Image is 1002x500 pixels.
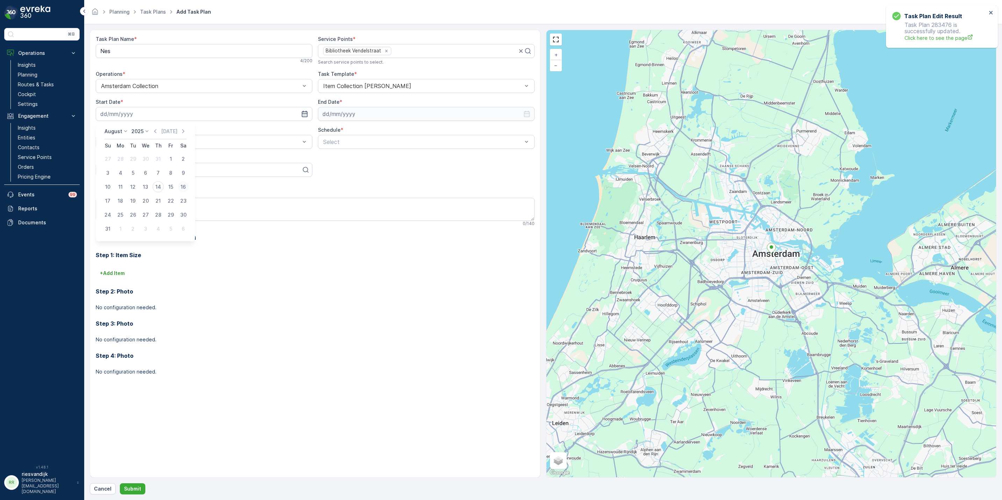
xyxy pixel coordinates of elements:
p: Engagement [18,113,66,119]
p: ⌘B [68,31,75,37]
div: 13 [140,181,151,193]
div: 18 [115,195,126,206]
div: 12 [128,181,139,193]
p: Events [18,191,64,198]
div: 5 [128,167,139,179]
div: 30 [178,209,189,220]
div: 2 [178,153,189,165]
p: Contacts [18,144,39,151]
a: Events99 [4,188,80,202]
div: 7 [153,167,164,179]
div: 14 [153,181,164,193]
div: 4 [115,167,126,179]
img: Google [548,468,571,477]
p: No configuration needed. [96,368,535,375]
p: Insights [18,61,36,68]
a: Click here to see the page [905,34,987,42]
th: Monday [114,139,127,152]
a: Task Plans [140,9,166,15]
p: Insights [18,124,36,131]
button: Operations [4,46,80,60]
a: Documents [4,216,80,230]
h3: Step 2: Photo [96,287,535,296]
div: 2 [128,223,139,234]
div: 20 [140,195,151,206]
p: [PERSON_NAME][EMAIL_ADDRESS][DOMAIN_NAME] [22,478,73,494]
div: 23 [178,195,189,206]
p: 99 [70,192,75,197]
div: 3 [102,167,114,179]
p: August [104,128,122,135]
div: 5 [165,223,176,234]
h3: Step 3: Photo [96,319,535,328]
a: Routes & Tasks [15,80,80,89]
div: 11 [115,181,126,193]
p: No configuration needed. [96,304,535,311]
label: Operations [96,71,123,77]
img: logo_dark-DEwI_e13.png [20,6,50,20]
span: + [554,52,558,58]
th: Sunday [102,139,114,152]
a: Open this area in Google Maps (opens a new window) [548,468,571,477]
a: Entities [15,133,80,143]
a: Contacts [15,143,80,152]
label: Task Template [318,71,354,77]
p: 2025 [131,128,144,135]
h3: Task Plan Edit Result [904,12,962,20]
div: 15 [165,181,176,193]
p: Cancel [94,485,111,492]
div: 19 [128,195,139,206]
div: Remove Bibliotheek Vendelstraat [383,48,390,54]
p: riesvandijk [22,471,73,478]
label: Task Plan Name [96,36,134,42]
p: Submit [124,485,141,492]
th: Wednesday [139,139,152,152]
a: Insights [15,123,80,133]
div: 31 [153,153,164,165]
div: 27 [102,153,114,165]
button: Submit [120,483,145,494]
div: 26 [128,209,139,220]
span: v 1.48.1 [4,465,80,469]
div: Bibliotheek Vendelstraat [324,47,382,55]
h2: Task Template Configuration [96,232,535,242]
a: Insights [15,60,80,70]
a: Planning [15,70,80,80]
div: 9 [178,167,189,179]
button: Cancel [90,483,116,494]
button: Engagement [4,109,80,123]
div: 4 [153,223,164,234]
a: Pricing Engine [15,172,80,182]
p: 4 / 200 [300,58,312,64]
th: Saturday [177,139,190,152]
a: Zoom In [551,50,561,60]
p: Documents [18,219,77,226]
div: 1 [165,153,176,165]
div: 29 [165,209,176,220]
p: Reports [18,205,77,212]
h3: Step 1: Item Size [96,251,535,259]
a: Orders [15,162,80,172]
div: 29 [128,153,139,165]
p: Entities [18,134,35,141]
button: +Add Item [96,268,129,279]
div: 8 [165,167,176,179]
div: 1 [115,223,126,234]
a: Layers [551,453,566,468]
img: logo [4,6,18,20]
a: Planning [109,9,130,15]
span: Add Task Plan [175,8,212,15]
th: Thursday [152,139,165,152]
span: Search service points to select. [318,59,384,65]
label: Service Points [318,36,353,42]
div: RR [6,477,17,488]
p: No configuration needed. [96,336,535,343]
div: 27 [140,209,151,220]
p: 0 / 140 [523,221,535,226]
p: Planning [18,71,37,78]
label: End Date [318,99,340,105]
a: Cockpit [15,89,80,99]
a: Reports [4,202,80,216]
span: − [554,62,558,68]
